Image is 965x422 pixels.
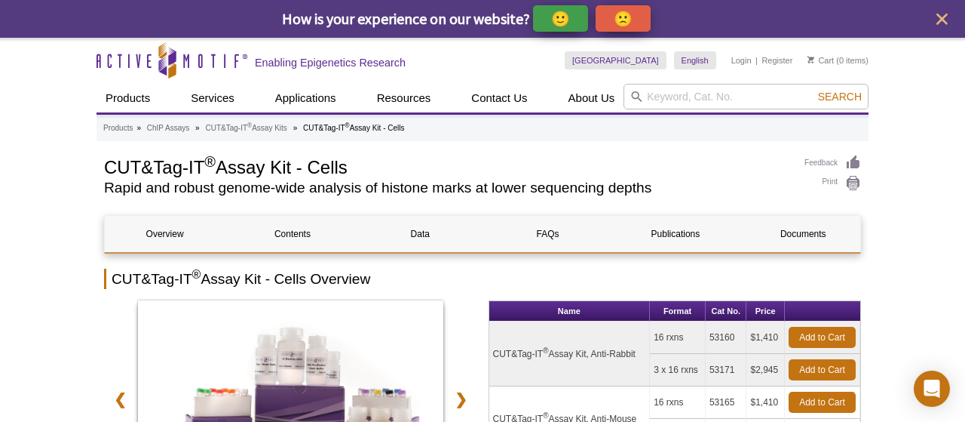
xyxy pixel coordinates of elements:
[136,124,141,132] li: »
[103,122,133,135] a: Products
[368,84,440,112] a: Resources
[623,84,868,109] input: Keyword, Cat. No.
[746,301,785,322] th: Price
[650,354,706,387] td: 3 x 16 rxns
[96,84,159,112] a: Products
[706,322,747,354] td: 53160
[105,216,225,252] a: Overview
[813,90,866,103] button: Search
[933,10,951,29] button: close
[804,155,861,171] a: Feedback
[789,327,856,348] a: Add to Cart
[232,216,352,252] a: Contents
[804,175,861,192] a: Print
[565,51,666,69] a: [GEOGRAPHIC_DATA]
[807,56,814,63] img: Your Cart
[182,84,244,112] a: Services
[789,392,856,413] a: Add to Cart
[489,301,651,322] th: Name
[462,84,536,112] a: Contact Us
[746,354,785,387] td: $2,945
[303,124,405,132] li: CUT&Tag-IT Assay Kit - Cells
[543,347,548,355] sup: ®
[104,382,136,417] a: ❮
[706,387,747,419] td: 53165
[818,91,862,103] span: Search
[914,371,950,407] div: Open Intercom Messenger
[543,411,548,420] sup: ®
[488,216,608,252] a: FAQs
[559,84,624,112] a: About Us
[789,359,856,380] a: Add to Cart
[746,387,785,419] td: $1,410
[615,216,735,252] a: Publications
[255,56,406,69] h2: Enabling Epigenetics Research
[360,216,480,252] a: Data
[445,382,477,417] a: ❯
[205,122,286,135] a: CUT&Tag-IT®Assay Kits
[204,153,216,170] sup: ®
[731,55,752,66] a: Login
[650,301,706,322] th: Format
[266,84,345,112] a: Applications
[706,301,747,322] th: Cat No.
[761,55,792,66] a: Register
[104,269,861,289] h2: CUT&Tag-IT Assay Kit - Cells Overview
[650,322,706,354] td: 16 rxns
[104,155,789,177] h1: CUT&Tag-IT Assay Kit - Cells
[147,122,190,135] a: ChIP Assays
[282,9,530,28] span: How is your experience on our website?
[746,322,785,354] td: $1,410
[195,124,200,132] li: »
[650,387,706,419] td: 16 rxns
[345,122,350,129] sup: ®
[614,9,633,28] p: 🙁
[104,181,789,195] h2: Rapid and robust genome-wide analysis of histone marks at lower sequencing depths
[192,268,201,281] sup: ®
[551,9,570,28] p: 🙂
[807,55,834,66] a: Cart
[293,124,298,132] li: »
[755,51,758,69] li: |
[743,216,863,252] a: Documents
[489,322,651,387] td: CUT&Tag-IT Assay Kit, Anti-Rabbit
[706,354,747,387] td: 53171
[674,51,716,69] a: English
[807,51,868,69] li: (0 items)
[247,122,252,129] sup: ®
